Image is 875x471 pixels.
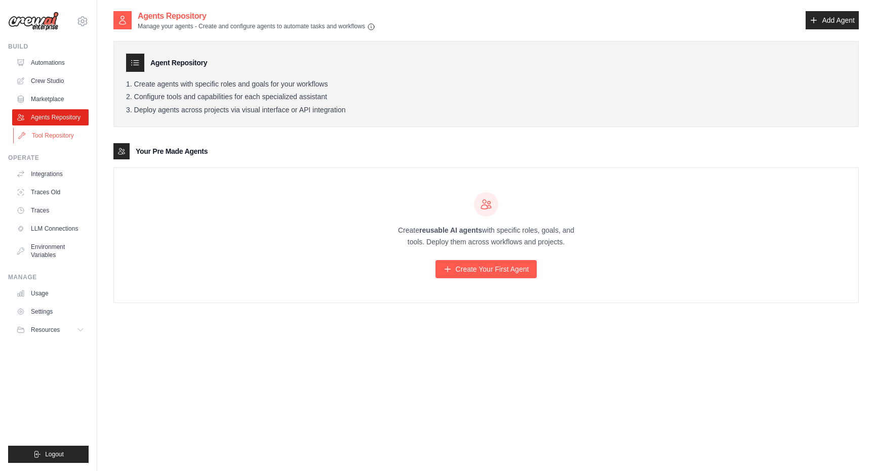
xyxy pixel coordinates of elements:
[150,58,207,68] h3: Agent Repository
[12,55,89,71] a: Automations
[12,73,89,89] a: Crew Studio
[12,221,89,237] a: LLM Connections
[12,184,89,200] a: Traces Old
[13,127,90,144] a: Tool Repository
[12,166,89,182] a: Integrations
[435,260,537,278] a: Create Your First Agent
[45,450,64,458] span: Logout
[12,91,89,107] a: Marketplace
[138,10,375,22] h2: Agents Repository
[136,146,208,156] h3: Your Pre Made Agents
[138,22,375,31] p: Manage your agents - Create and configure agents to automate tasks and workflows
[31,326,60,334] span: Resources
[12,304,89,320] a: Settings
[12,322,89,338] button: Resources
[8,446,89,463] button: Logout
[12,239,89,263] a: Environment Variables
[389,225,583,248] p: Create with specific roles, goals, and tools. Deploy them across workflows and projects.
[419,226,482,234] strong: reusable AI agents
[12,202,89,219] a: Traces
[126,80,846,89] li: Create agents with specific roles and goals for your workflows
[126,106,846,115] li: Deploy agents across projects via visual interface or API integration
[12,109,89,125] a: Agents Repository
[8,12,59,31] img: Logo
[126,93,846,102] li: Configure tools and capabilities for each specialized assistant
[8,42,89,51] div: Build
[12,285,89,302] a: Usage
[8,154,89,162] div: Operate
[8,273,89,281] div: Manage
[806,11,859,29] a: Add Agent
